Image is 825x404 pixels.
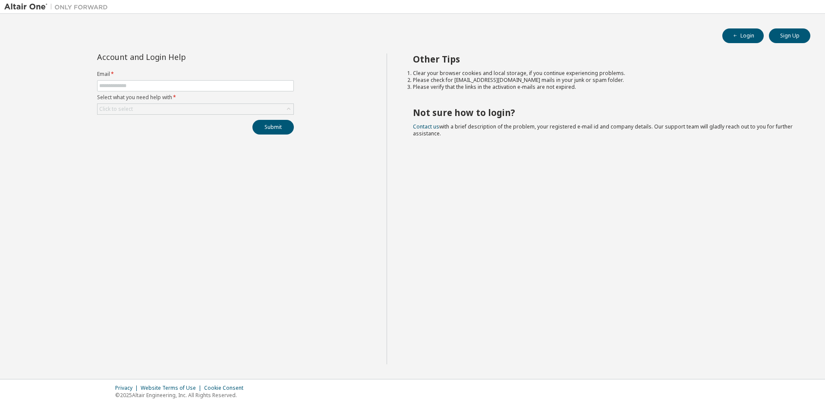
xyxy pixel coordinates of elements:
[97,71,294,78] label: Email
[115,385,141,391] div: Privacy
[722,28,764,43] button: Login
[115,391,249,399] p: © 2025 Altair Engineering, Inc. All Rights Reserved.
[4,3,112,11] img: Altair One
[141,385,204,391] div: Website Terms of Use
[99,106,133,113] div: Click to select
[413,77,795,84] li: Please check for [EMAIL_ADDRESS][DOMAIN_NAME] mails in your junk or spam folder.
[413,53,795,65] h2: Other Tips
[413,123,439,130] a: Contact us
[98,104,293,114] div: Click to select
[413,107,795,118] h2: Not sure how to login?
[97,94,294,101] label: Select what you need help with
[413,70,795,77] li: Clear your browser cookies and local storage, if you continue experiencing problems.
[413,84,795,91] li: Please verify that the links in the activation e-mails are not expired.
[413,123,793,137] span: with a brief description of the problem, your registered e-mail id and company details. Our suppo...
[97,53,255,60] div: Account and Login Help
[252,120,294,135] button: Submit
[769,28,810,43] button: Sign Up
[204,385,249,391] div: Cookie Consent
